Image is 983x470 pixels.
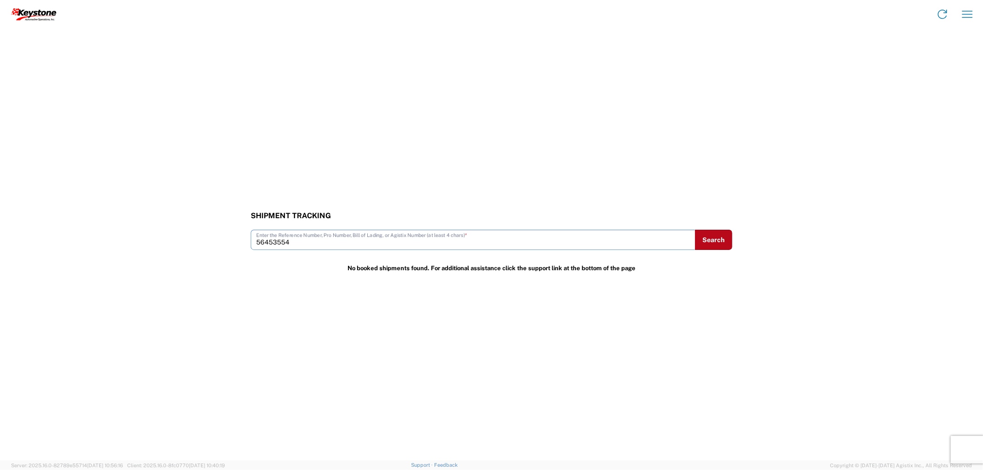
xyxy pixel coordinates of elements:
span: Server: 2025.16.0-82789e55714 [11,463,123,468]
span: Client: 2025.16.0-8fc0770 [127,463,225,468]
img: kao [11,8,56,21]
span: [DATE] 10:56:16 [87,463,123,468]
span: Copyright © [DATE]-[DATE] Agistix Inc., All Rights Reserved [830,461,972,470]
a: Feedback [434,462,458,468]
button: Search [695,230,732,250]
h3: Shipment Tracking [251,211,733,220]
div: No booked shipments found. For additional assistance click the support link at the bottom of the ... [246,260,737,278]
a: Support [411,462,434,468]
span: [DATE] 10:40:19 [189,463,225,468]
